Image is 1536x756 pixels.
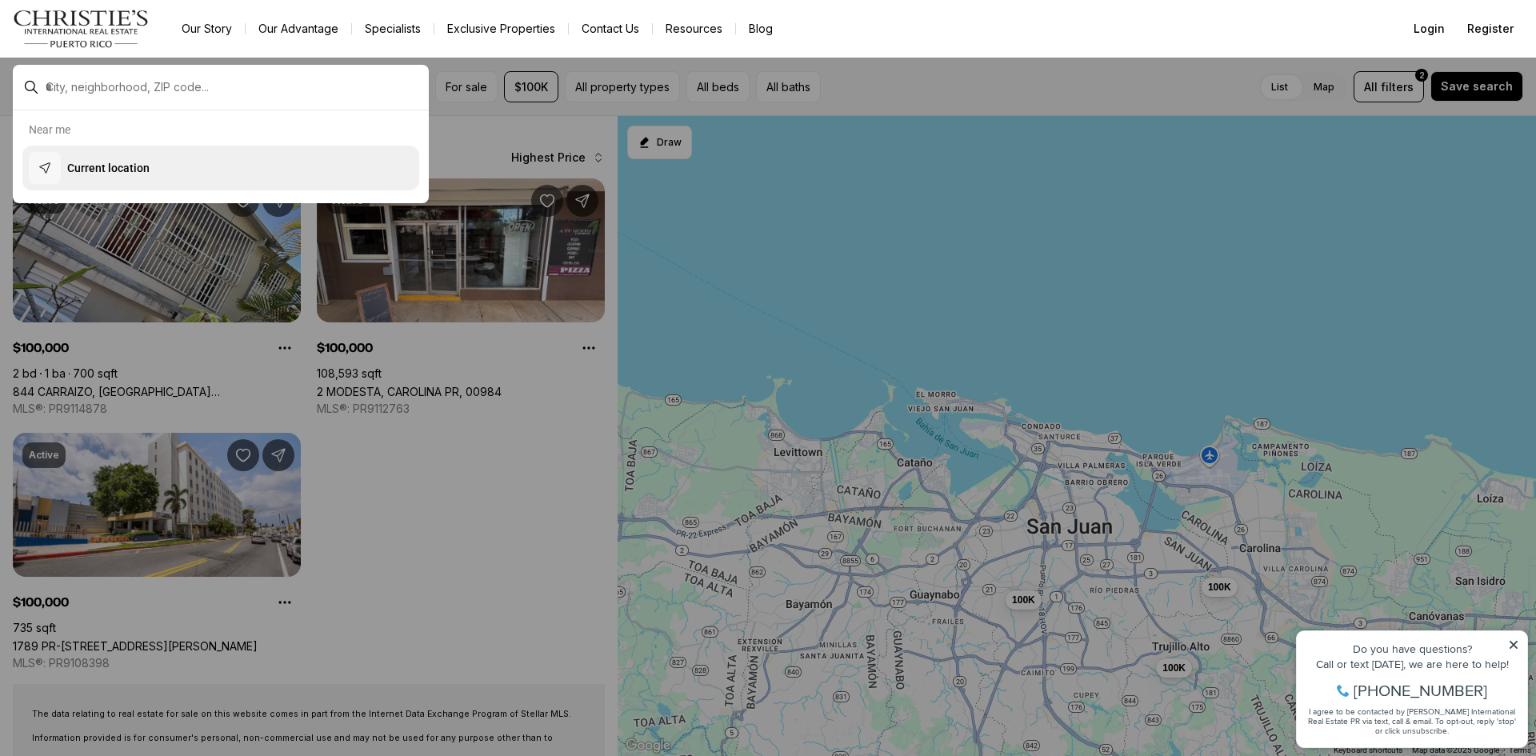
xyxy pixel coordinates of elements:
span: Register [1467,22,1514,35]
p: Current location [67,160,150,176]
img: logo [13,10,150,48]
span: I agree to be contacted by [PERSON_NAME] International Real Estate PR via text, call & email. To ... [20,98,228,129]
a: Blog [736,18,786,40]
p: Near me [29,123,70,136]
a: Exclusive Properties [434,18,568,40]
button: Current location [22,146,419,190]
div: Call or text [DATE], we are here to help! [17,51,231,62]
span: Login [1414,22,1445,35]
button: Login [1404,13,1454,45]
a: Specialists [352,18,434,40]
a: Our Story [169,18,245,40]
a: Resources [653,18,735,40]
div: Do you have questions? [17,36,231,47]
button: Register [1458,13,1523,45]
a: Our Advantage [246,18,351,40]
span: [PHONE_NUMBER] [66,75,199,91]
button: Contact Us [569,18,652,40]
